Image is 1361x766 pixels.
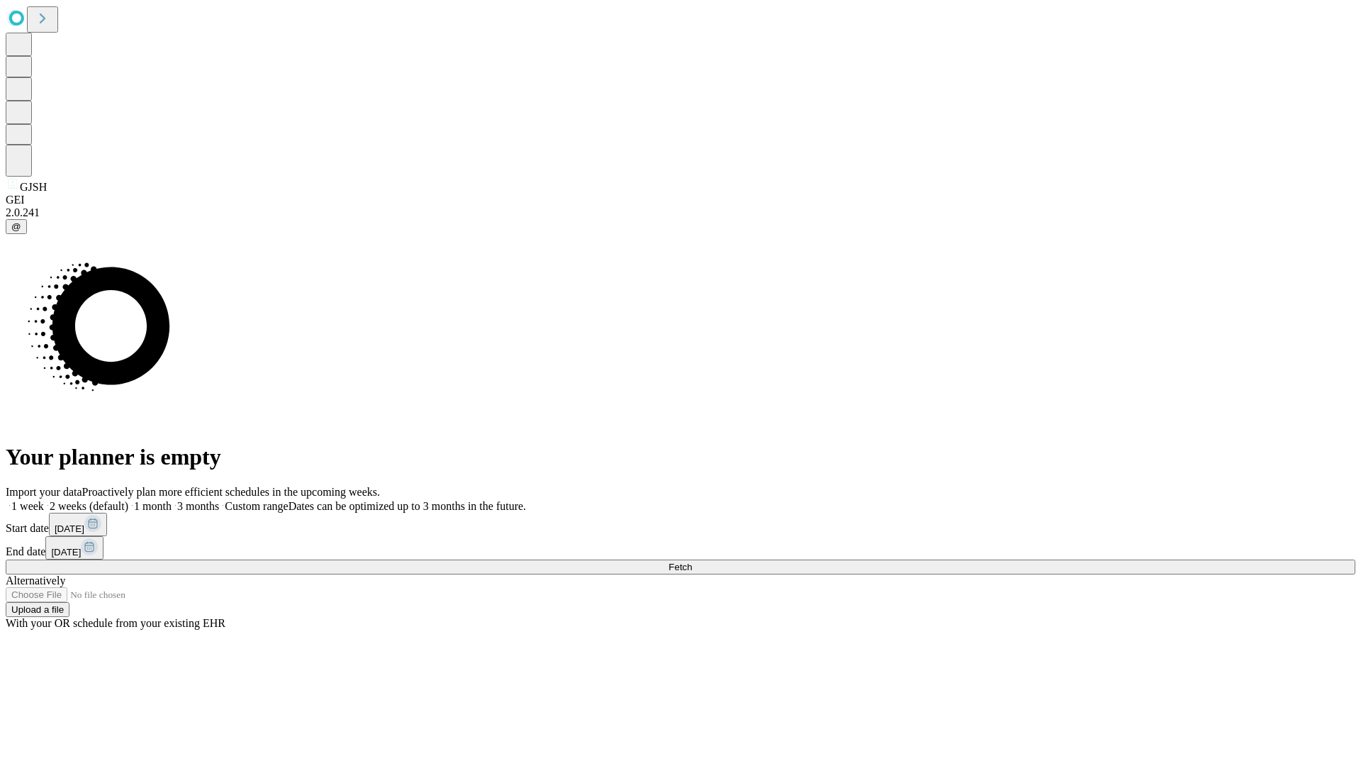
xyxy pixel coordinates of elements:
button: Fetch [6,560,1355,574]
span: 2 weeks (default) [50,500,128,512]
div: Start date [6,513,1355,536]
button: [DATE] [45,536,103,560]
span: 1 week [11,500,44,512]
div: GEI [6,194,1355,206]
span: With your OR schedule from your existing EHR [6,617,225,629]
span: @ [11,221,21,232]
h1: Your planner is empty [6,444,1355,470]
span: Fetch [668,562,692,572]
button: [DATE] [49,513,107,536]
span: [DATE] [55,523,84,534]
div: 2.0.241 [6,206,1355,219]
span: Alternatively [6,574,65,587]
span: GJSH [20,181,47,193]
span: Proactively plan more efficient schedules in the upcoming weeks. [82,486,380,498]
span: Custom range [225,500,288,512]
button: @ [6,219,27,234]
span: [DATE] [51,547,81,557]
span: Import your data [6,486,82,498]
div: End date [6,536,1355,560]
span: 3 months [177,500,219,512]
span: Dates can be optimized up to 3 months in the future. [289,500,526,512]
button: Upload a file [6,602,69,617]
span: 1 month [134,500,172,512]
